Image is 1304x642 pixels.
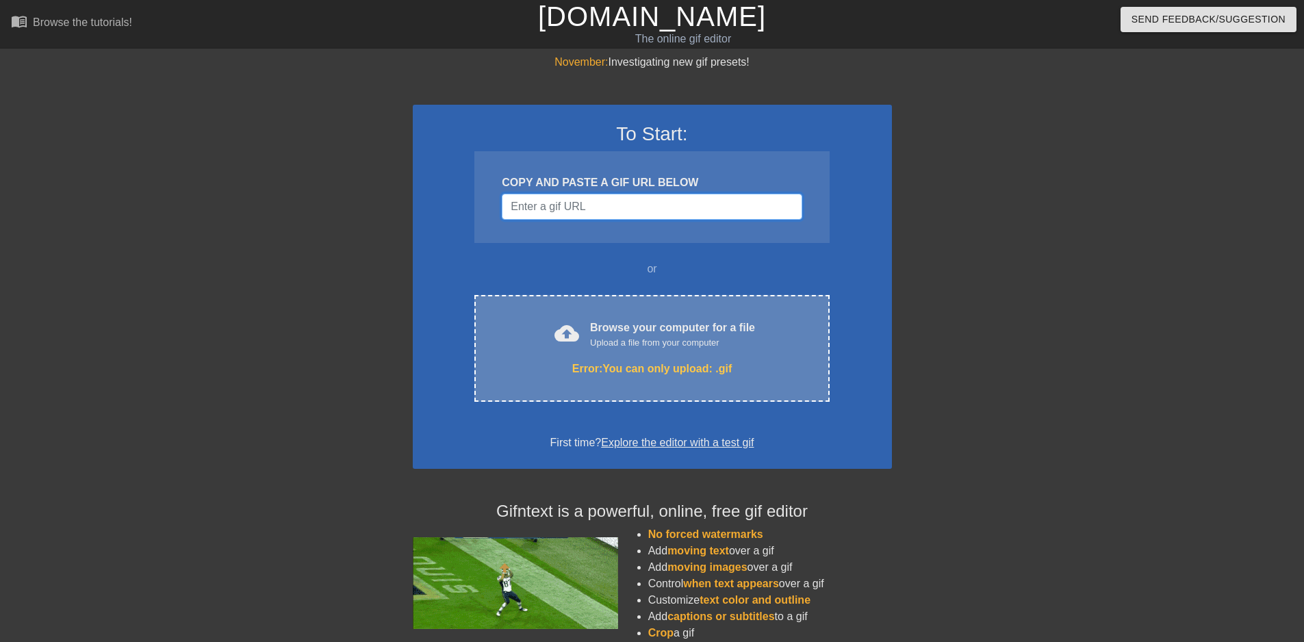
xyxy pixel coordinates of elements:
[648,559,892,576] li: Add over a gif
[648,627,674,639] span: Crop
[1121,7,1296,32] button: Send Feedback/Suggestion
[648,625,892,641] li: a gif
[590,320,755,350] div: Browse your computer for a file
[700,594,810,606] span: text color and outline
[601,437,754,448] a: Explore the editor with a test gif
[431,123,874,146] h3: To Start:
[413,502,892,522] h4: Gifntext is a powerful, online, free gif editor
[11,13,132,34] a: Browse the tutorials!
[33,16,132,28] div: Browse the tutorials!
[590,336,755,350] div: Upload a file from your computer
[554,321,579,346] span: cloud_upload
[448,261,856,277] div: or
[648,528,763,540] span: No forced watermarks
[667,611,774,622] span: captions or subtitles
[11,13,27,29] span: menu_book
[648,608,892,625] li: Add to a gif
[667,545,729,556] span: moving text
[502,175,802,191] div: COPY AND PASTE A GIF URL BELOW
[442,31,925,47] div: The online gif editor
[667,561,747,573] span: moving images
[648,543,892,559] li: Add over a gif
[554,56,608,68] span: November:
[503,361,800,377] div: Error: You can only upload: .gif
[648,592,892,608] li: Customize
[683,578,779,589] span: when text appears
[1132,11,1286,28] span: Send Feedback/Suggestion
[431,435,874,451] div: First time?
[648,576,892,592] li: Control over a gif
[538,1,766,31] a: [DOMAIN_NAME]
[413,537,618,629] img: football_small.gif
[413,54,892,70] div: Investigating new gif presets!
[502,194,802,220] input: Username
